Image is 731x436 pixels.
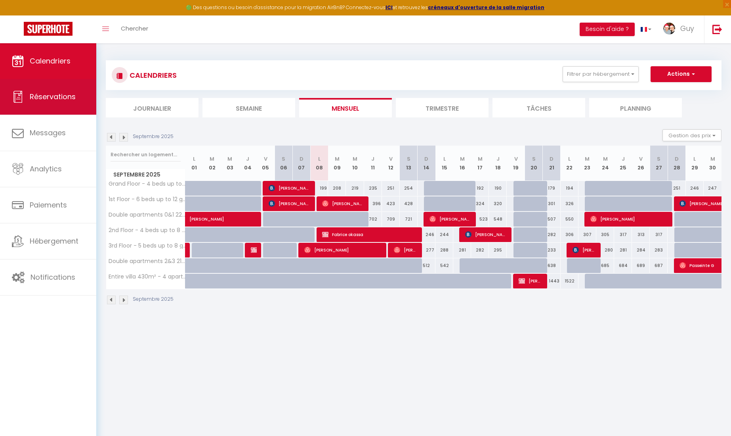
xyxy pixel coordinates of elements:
div: 423 [382,196,400,211]
th: 30 [704,146,721,181]
span: Chercher [121,24,148,33]
span: Calendriers [30,56,71,66]
abbr: L [568,155,571,163]
a: créneaux d'ouverture de la salle migration [428,4,544,11]
th: 27 [650,146,668,181]
th: 11 [364,146,382,181]
p: Septembre 2025 [133,133,174,140]
h3: CALENDRIERS [128,66,177,84]
abbr: J [371,155,374,163]
button: Gestion des prix [662,129,721,141]
abbr: M [603,155,608,163]
div: 192 [471,181,489,196]
li: Semaine [202,98,295,117]
th: 04 [239,146,257,181]
div: 288 [435,243,453,257]
th: 15 [435,146,453,181]
span: Grand Floor - 4 beds up to 8 guests, TV salon [107,181,187,187]
abbr: S [407,155,410,163]
th: 16 [453,146,471,181]
div: 324 [471,196,489,211]
span: [PERSON_NAME] [251,242,257,257]
div: 233 [543,243,561,257]
th: 17 [471,146,489,181]
th: 18 [489,146,507,181]
div: 235 [364,181,382,196]
abbr: J [246,155,249,163]
div: 244 [435,227,453,242]
div: 313 [632,227,650,242]
button: Ouvrir le widget de chat LiveChat [6,3,30,27]
li: Mensuel [299,98,392,117]
th: 21 [543,146,561,181]
div: 721 [400,212,418,227]
span: Messages [30,128,66,138]
span: Fabrice okassa [322,227,417,242]
abbr: S [282,155,285,163]
div: 685 [596,258,614,273]
th: 13 [400,146,418,181]
div: 428 [400,196,418,211]
th: 01 [185,146,203,181]
div: 247 [704,181,721,196]
img: Super Booking [24,22,73,36]
div: 295 [489,243,507,257]
div: 219 [346,181,364,196]
abbr: M [335,155,340,163]
span: [PERSON_NAME] [573,242,596,257]
div: 542 [435,258,453,273]
th: 14 [418,146,435,181]
button: Filtrer par hébergement [563,66,639,82]
span: 2nd Floor - 4 beds up to 8 guests, garden view [107,227,187,233]
li: Trimestre [396,98,489,117]
th: 10 [346,146,364,181]
div: 1443 [543,274,561,288]
div: 280 [596,243,614,257]
span: [PERSON_NAME] [189,207,262,223]
div: 277 [418,243,435,257]
div: 548 [489,212,507,227]
div: 284 [632,243,650,257]
div: 282 [543,227,561,242]
p: Septembre 2025 [133,296,174,303]
th: 26 [632,146,650,181]
div: 507 [543,212,561,227]
abbr: M [478,155,483,163]
th: 19 [507,146,525,181]
div: 326 [561,196,578,211]
th: 07 [292,146,310,181]
th: 24 [596,146,614,181]
abbr: L [443,155,446,163]
th: 20 [525,146,543,181]
span: [PERSON_NAME] Jearmon-[PERSON_NAME] [465,227,507,242]
a: ... Guy [657,15,704,43]
th: 05 [257,146,275,181]
div: 687 [650,258,668,273]
span: [PERSON_NAME] [322,196,364,211]
abbr: L [693,155,696,163]
span: [PERSON_NAME] [304,242,382,257]
div: 282 [471,243,489,257]
button: Actions [651,66,712,82]
th: 23 [578,146,596,181]
abbr: D [550,155,553,163]
abbr: S [657,155,660,163]
th: 25 [614,146,632,181]
th: 29 [686,146,704,181]
span: Double apartments 0&1 220m² - 10 beds up to 20 guests [107,212,187,218]
abbr: M [353,155,357,163]
div: 283 [650,243,668,257]
span: Double apartments 2&3 210m² - 9 beds up to 16 guests [107,258,187,264]
div: 684 [614,258,632,273]
div: 246 [418,227,435,242]
div: 317 [614,227,632,242]
abbr: D [675,155,679,163]
a: ICI [386,4,393,11]
div: 550 [561,212,578,227]
abbr: J [496,155,500,163]
span: [PERSON_NAME] [269,181,310,196]
span: Analytics [30,164,62,174]
div: 301 [543,196,561,211]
